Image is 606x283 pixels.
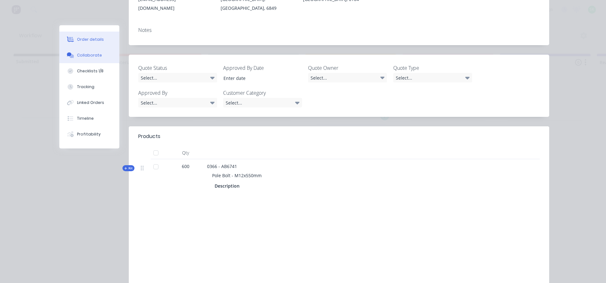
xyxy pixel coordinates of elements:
[223,64,302,72] label: Approved By Date
[219,73,298,83] input: Enter date
[77,37,104,42] div: Order details
[59,111,119,126] button: Timeline
[223,89,302,97] label: Customer Category
[167,147,205,159] div: Qty
[215,181,242,190] div: Description
[77,68,104,74] div: Checklists 1/8
[138,98,217,107] div: Select...
[59,32,119,47] button: Order details
[182,163,189,170] span: 600
[308,64,387,72] label: Quote Owner
[308,73,387,82] div: Select...
[77,131,101,137] div: Profitability
[59,79,119,95] button: Tracking
[59,47,119,63] button: Collaborate
[77,116,94,121] div: Timeline
[138,133,160,140] div: Products
[59,95,119,111] button: Linked Orders
[138,64,217,72] label: Quote Status
[59,63,119,79] button: Checklists 1/8
[212,172,262,178] span: Pole Bolt - M12x550mm
[77,100,104,105] div: Linked Orders
[77,84,94,90] div: Tracking
[223,98,302,107] div: Select...
[124,166,133,171] span: Kit
[138,73,217,82] div: Select...
[138,89,217,97] label: Approved By
[207,163,237,169] span: 0366 - AB6741
[59,126,119,142] button: Profitability
[122,165,134,171] div: Kit
[393,64,472,72] label: Quote Type
[138,27,540,33] div: Notes
[77,52,102,58] div: Collaborate
[393,73,472,82] div: Select...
